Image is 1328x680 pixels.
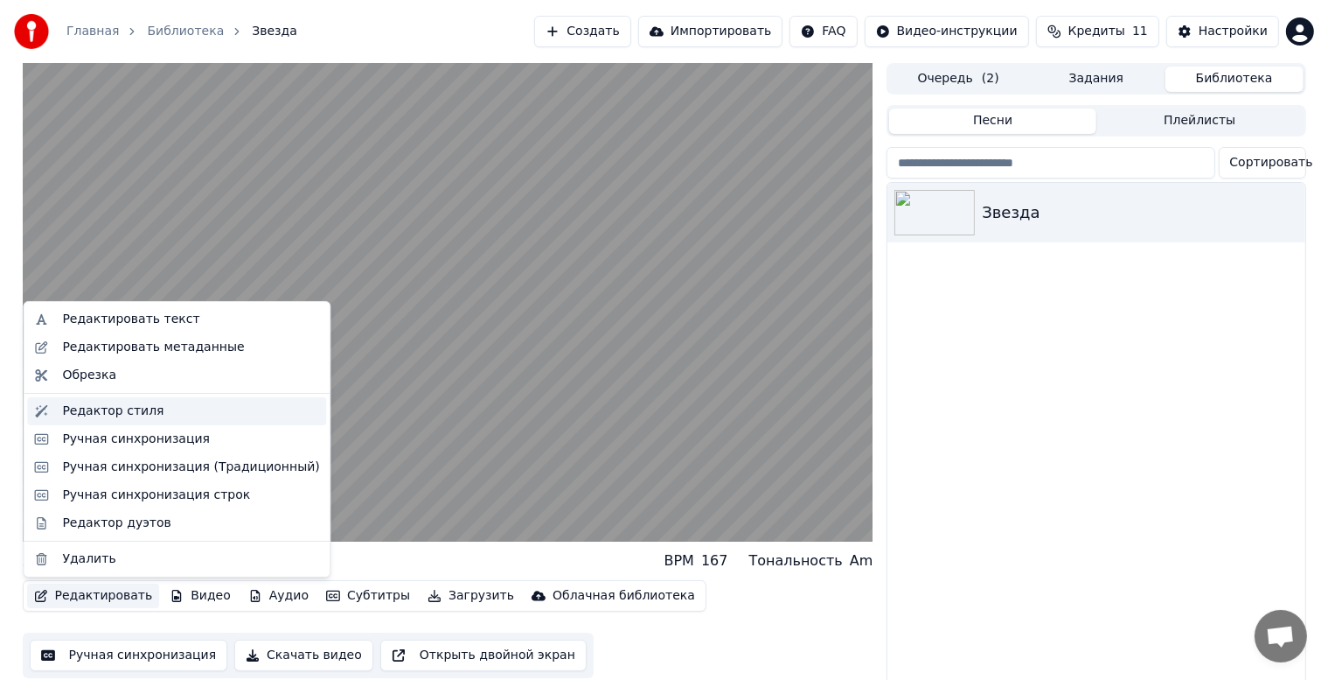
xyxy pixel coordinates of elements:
div: Настройки [1199,23,1268,40]
button: Песни [889,109,1096,134]
button: Видео [163,584,238,608]
div: Редактор дуэтов [62,515,170,532]
div: Редактировать метаданные [62,339,244,356]
button: Библиотека [1165,67,1304,92]
div: Облачная библиотека [553,587,695,605]
button: Видео-инструкции [865,16,1029,47]
button: Кредиты11 [1036,16,1159,47]
div: Обрезка [62,367,116,384]
a: Библиотека [147,23,224,40]
span: ( 2 ) [982,70,999,88]
div: BPM [664,550,694,571]
a: Главная [66,23,119,40]
button: Скачать видео [234,640,373,671]
div: 167 [701,550,728,571]
span: Сортировать [1230,154,1313,172]
div: Звезда [982,200,1297,225]
div: Am [850,550,873,571]
button: Открыть двойной экран [380,640,587,671]
button: Субтитры [319,584,417,608]
button: Загрузить [421,584,521,608]
div: Ручная синхронизация [62,431,210,448]
div: Ручная синхронизация строк [62,487,250,504]
nav: breadcrumb [66,23,297,40]
span: Звезда [252,23,297,40]
button: Создать [534,16,630,47]
button: Плейлисты [1096,109,1304,134]
button: Редактировать [27,584,160,608]
button: Импортировать [638,16,783,47]
div: Открытый чат [1255,610,1307,662]
span: Кредиты [1068,23,1125,40]
button: Настройки [1166,16,1279,47]
div: Ручная синхронизация (Традиционный) [62,459,319,476]
div: Тональность [749,550,843,571]
button: FAQ [789,16,857,47]
div: Редактор стиля [62,403,163,420]
button: Задания [1027,67,1165,92]
img: youka [14,14,49,49]
div: Удалить [62,550,115,568]
button: Очередь [889,67,1027,92]
div: Редактировать текст [62,311,199,328]
span: 11 [1132,23,1148,40]
button: Ручная синхронизация [30,640,228,671]
button: Аудио [241,584,316,608]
